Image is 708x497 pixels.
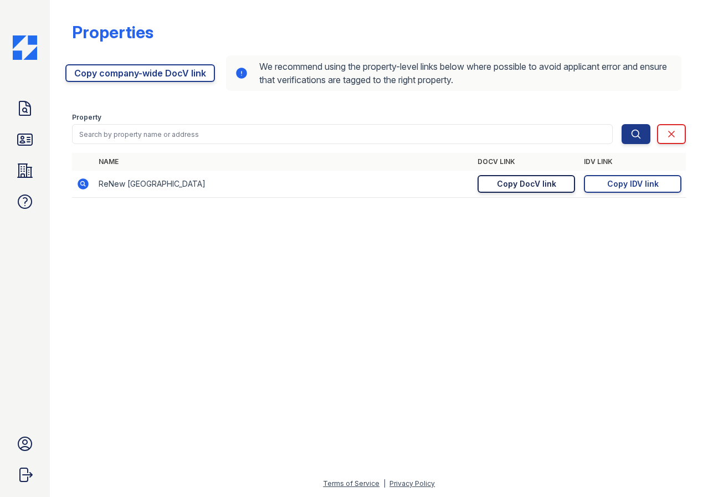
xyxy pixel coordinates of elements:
[72,124,613,144] input: Search by property name or address
[584,175,681,193] a: Copy IDV link
[323,479,379,488] a: Terms of Service
[94,171,473,198] td: ReNew [GEOGRAPHIC_DATA]
[72,113,101,122] label: Property
[607,178,659,189] div: Copy IDV link
[94,153,473,171] th: Name
[72,22,153,42] div: Properties
[579,153,686,171] th: IDV Link
[497,178,556,189] div: Copy DocV link
[226,55,681,91] div: We recommend using the property-level links below where possible to avoid applicant error and ens...
[478,175,575,193] a: Copy DocV link
[389,479,435,488] a: Privacy Policy
[383,479,386,488] div: |
[13,35,37,60] img: CE_Icon_Blue-c292c112584629df590d857e76928e9f676e5b41ef8f769ba2f05ee15b207248.png
[65,64,215,82] a: Copy company-wide DocV link
[473,153,579,171] th: DocV Link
